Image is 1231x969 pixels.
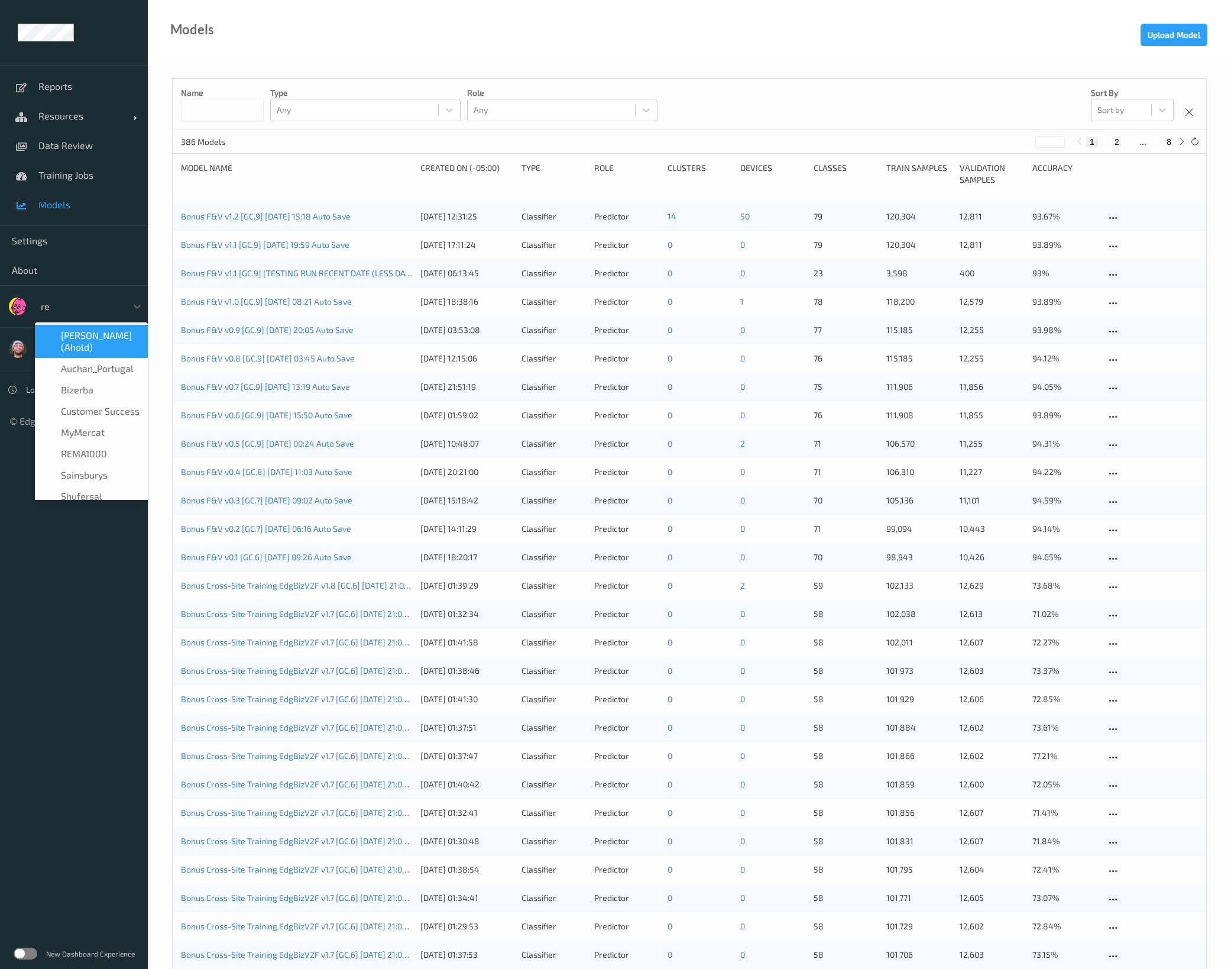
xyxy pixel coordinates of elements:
div: [DATE] 01:30:48 [420,835,513,847]
p: 12,602 [960,722,1025,734]
p: 58 [814,835,879,847]
a: 0 [668,637,672,647]
div: Created On (-05:00) [420,162,513,186]
p: 71 [814,438,879,450]
a: Bonus Cross-Site Training EdgBizV2F v1.7 [GC.6] [DATE] 21:00 [DATE] 21:00 Auto Save [181,751,495,761]
a: 0 [668,779,672,789]
p: 3,598 [886,267,951,279]
p: 102,133 [886,580,951,592]
div: Predictor [594,523,659,535]
div: [DATE] 01:37:51 [420,722,513,734]
div: Classifier [521,495,587,506]
a: 0 [740,353,745,363]
a: Bonus Cross-Site Training EdgBizV2F v1.7 [GC.6] [DATE] 21:00 [DATE] 21:00 Auto Save [181,949,495,960]
div: Predictor [594,835,659,847]
div: [DATE] 21:51:19 [420,381,513,393]
button: Upload Model [1141,24,1207,46]
a: 0 [740,836,745,846]
a: 0 [740,666,745,676]
p: 386 Models [181,136,270,148]
a: Bonus F&V v0.2 [GC.7] [DATE] 06:16 Auto Save [181,524,351,534]
div: Train Samples [886,162,951,186]
div: [DATE] 01:32:41 [420,807,513,819]
p: 76 [814,409,879,421]
a: 0 [668,893,672,903]
div: Predictor [594,267,659,279]
a: 0 [668,296,672,306]
p: 58 [814,665,879,677]
a: 0 [740,268,745,278]
div: [DATE] 01:29:53 [420,920,513,932]
a: 0 [740,552,745,562]
a: 2 [740,580,745,590]
p: 12,600 [960,779,1025,790]
p: 12,604 [960,864,1025,876]
div: Classifier [521,466,587,478]
div: [DATE] 01:38:54 [420,864,513,876]
div: Role [594,162,659,186]
a: 0 [668,268,672,278]
p: 12,602 [960,750,1025,762]
p: 58 [814,722,879,734]
div: Predictor [594,495,659,506]
div: Validation Samples [960,162,1025,186]
a: Bonus Cross-Site Training EdgBizV2F v1.7 [GC.6] [DATE] 21:00 [DATE] 21:00 Auto Save [181,807,495,818]
p: 73.37% [1032,665,1097,677]
p: 12,811 [960,211,1025,222]
p: 101,795 [886,864,951,876]
a: 0 [668,438,672,448]
p: Name [181,87,264,99]
p: 77 [814,324,879,336]
div: Classifier [521,324,587,336]
a: Bonus F&V v0.4 [GC.8] [DATE] 11:03 Auto Save [181,467,352,477]
button: 1 [1086,137,1098,147]
p: 111,906 [886,381,951,393]
p: 94.31% [1032,438,1097,450]
p: 94.05% [1032,381,1097,393]
div: Predictor [594,239,659,251]
a: 0 [668,382,672,392]
a: 0 [740,382,745,392]
a: 14 [668,211,676,221]
p: 72.85% [1032,693,1097,705]
p: 93.89% [1032,296,1097,308]
p: 101,771 [886,892,951,904]
p: 12,255 [960,324,1025,336]
a: Bonus Cross-Site Training EdgBizV2F v1.7 [GC.6] [DATE] 21:00 [DATE] 21:00 Auto Save [181,893,495,903]
a: Bonus Cross-Site Training EdgBizV2F v1.7 [GC.6] [DATE] 21:00 [DATE] 21:00 Auto Save [181,637,495,647]
p: 106,570 [886,438,951,450]
div: Classifier [521,381,587,393]
div: [DATE] 01:39:29 [420,580,513,592]
p: 94.22% [1032,466,1097,478]
div: Accuracy [1032,162,1097,186]
a: 0 [740,722,745,732]
div: Classifier [521,722,587,734]
a: Bonus F&V v0.9 [GC.9] [DATE] 20:05 Auto Save [181,325,354,335]
div: Classifier [521,864,587,876]
div: Predictor [594,608,659,620]
a: Bonus F&V v1.1 [GC.9] [TESTING RUN RECENT DATE (LESS DATA)] [DATE] 10:46 Auto Save [181,268,509,278]
p: 12,605 [960,892,1025,904]
a: 0 [740,694,745,704]
p: 70 [814,551,879,563]
p: 101,856 [886,807,951,819]
a: 0 [740,524,745,534]
div: Model Name [181,162,412,186]
a: Bonus Cross-Site Training EdgBizV2F v1.7 [GC.6] [DATE] 21:00 [DATE] 21:00 Auto Save [181,864,495,874]
p: 94.14% [1032,523,1097,535]
div: Predictor [594,324,659,336]
p: 73.07% [1032,892,1097,904]
a: Bonus Cross-Site Training EdgBizV2F v1.7 [GC.6] [DATE] 21:00 [DATE] 21:00 Auto Save [181,609,495,619]
p: 10,426 [960,551,1025,563]
p: 101,973 [886,665,951,677]
div: Predictor [594,864,659,876]
div: Classifier [521,920,587,932]
div: Predictor [594,551,659,563]
p: 23 [814,267,879,279]
a: Bonus Cross-Site Training EdgBizV2F v1.8 [GC.6] [DATE] 21:00 [DATE] 21:00 Auto Save [181,580,497,590]
p: 101,929 [886,693,951,705]
div: [DATE] 12:31:25 [420,211,513,222]
p: 58 [814,949,879,961]
div: Predictor [594,438,659,450]
div: [DATE] 01:32:34 [420,608,513,620]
